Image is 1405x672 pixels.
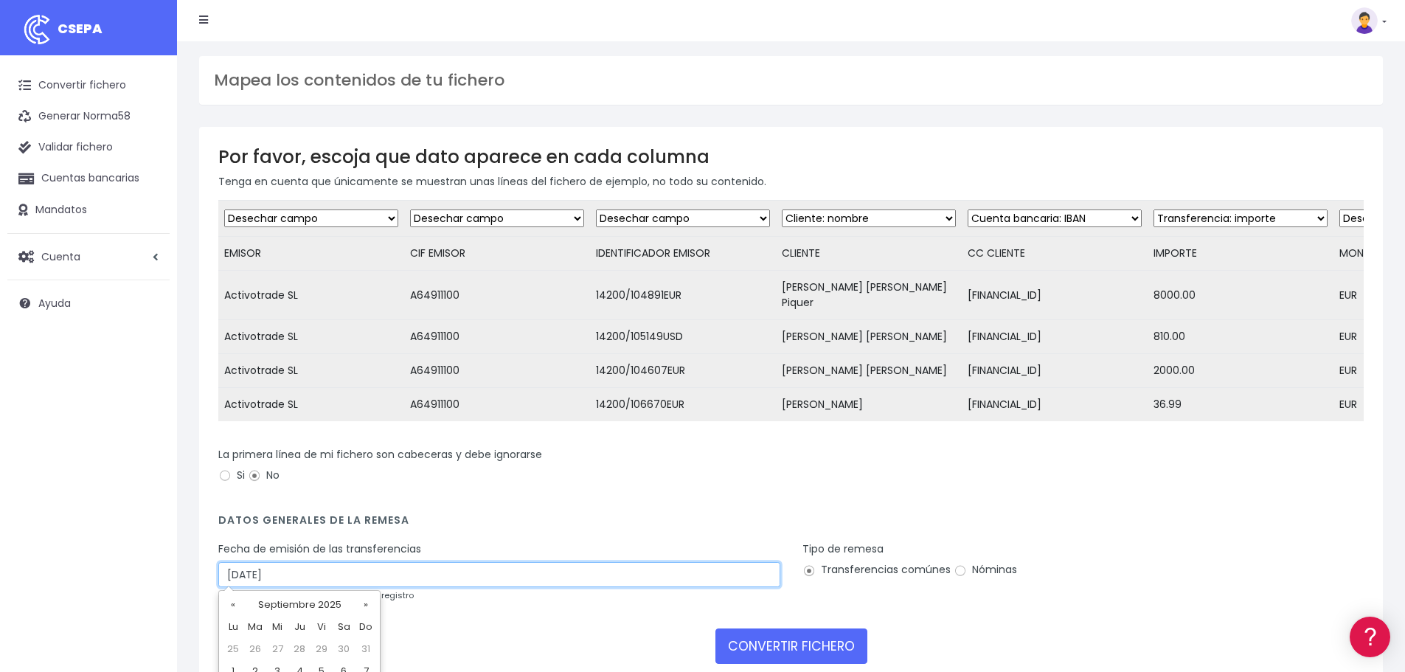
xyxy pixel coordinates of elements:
[404,320,590,354] td: A64911100
[244,616,266,638] th: Ma
[41,249,80,263] span: Cuenta
[776,320,962,354] td: [PERSON_NAME] [PERSON_NAME]
[7,288,170,319] a: Ayuda
[962,271,1148,320] td: [FINANCIAL_ID]
[776,237,962,271] td: CLIENTE
[15,255,280,278] a: Perfiles de empresas
[7,163,170,194] a: Cuentas bancarias
[404,354,590,388] td: A64911100
[15,163,280,177] div: Convertir ficheros
[1148,237,1333,271] td: IMPORTE
[715,628,867,664] button: CONVERTIR FICHERO
[15,316,280,339] a: General
[38,296,71,311] span: Ayuda
[333,616,355,638] th: Sa
[311,616,333,638] th: Vi
[222,638,244,660] td: 25
[218,589,414,601] small: en caso de que no se incluya en cada registro
[1148,388,1333,422] td: 36.99
[15,377,280,400] a: API
[218,468,245,483] label: Si
[962,237,1148,271] td: CC CLIENTE
[7,70,170,101] a: Convertir fichero
[244,594,355,616] th: Septiembre 2025
[15,354,280,368] div: Programadores
[218,514,1364,534] h4: Datos generales de la remesa
[355,638,377,660] td: 31
[802,562,951,578] label: Transferencias comúnes
[776,388,962,422] td: [PERSON_NAME]
[266,638,288,660] td: 27
[218,320,404,354] td: Activotrade SL
[1148,320,1333,354] td: 810.00
[15,293,280,307] div: Facturación
[1148,354,1333,388] td: 2000.00
[590,320,776,354] td: 14200/105149USD
[222,616,244,638] th: Lu
[404,388,590,422] td: A64911100
[288,638,311,660] td: 28
[333,638,355,660] td: 30
[590,354,776,388] td: 14200/104607EUR
[7,241,170,272] a: Cuenta
[355,616,377,638] th: Do
[962,388,1148,422] td: [FINANCIAL_ID]
[1351,7,1378,34] img: profile
[962,354,1148,388] td: [FINANCIAL_ID]
[311,638,333,660] td: 29
[218,447,542,463] label: La primera línea de mi fichero son cabeceras y debe ignorarse
[288,616,311,638] th: Ju
[218,541,421,557] label: Fecha de emisión de las transferencias
[58,19,103,38] span: CSEPA
[1148,271,1333,320] td: 8000.00
[954,562,1017,578] label: Nóminas
[218,271,404,320] td: Activotrade SL
[15,103,280,117] div: Información general
[15,232,280,255] a: Videotutoriales
[590,271,776,320] td: 14200/104891EUR
[244,638,266,660] td: 26
[404,271,590,320] td: A64911100
[15,209,280,232] a: Problemas habituales
[18,11,55,48] img: logo
[776,271,962,320] td: [PERSON_NAME] [PERSON_NAME] Piquer
[404,237,590,271] td: CIF EMISOR
[218,354,404,388] td: Activotrade SL
[248,468,280,483] label: No
[355,594,377,616] th: »
[962,320,1148,354] td: [FINANCIAL_ID]
[218,237,404,271] td: EMISOR
[214,71,1368,90] h3: Mapea los contenidos de tu fichero
[590,237,776,271] td: IDENTIFICADOR EMISOR
[218,388,404,422] td: Activotrade SL
[7,132,170,163] a: Validar fichero
[15,395,280,420] button: Contáctanos
[218,173,1364,190] p: Tenga en cuenta que únicamente se muestran unas líneas del fichero de ejemplo, no todo su contenido.
[266,616,288,638] th: Mi
[222,594,244,616] th: «
[776,354,962,388] td: [PERSON_NAME] [PERSON_NAME]
[15,187,280,209] a: Formatos
[802,541,884,557] label: Tipo de remesa
[15,125,280,148] a: Información general
[203,425,284,439] a: POWERED BY ENCHANT
[590,388,776,422] td: 14200/106670EUR
[7,195,170,226] a: Mandatos
[218,146,1364,167] h3: Por favor, escoja que dato aparece en cada columna
[7,101,170,132] a: Generar Norma58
